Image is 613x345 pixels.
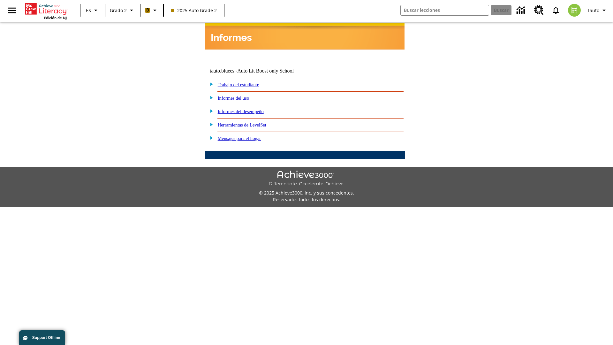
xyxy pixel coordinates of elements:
button: Lenguaje: ES, Selecciona un idioma [82,4,103,16]
img: plus.gif [207,95,213,100]
button: Support Offline [19,330,65,345]
span: ES [86,7,91,14]
td: tauto.bluees - [210,68,327,74]
span: B [146,6,149,14]
div: Portada [25,2,67,20]
img: plus.gif [207,135,213,141]
img: header [205,23,405,50]
a: Centro de información [513,2,530,19]
input: Buscar campo [401,5,489,15]
a: Centro de recursos, Se abrirá en una pestaña nueva. [530,2,548,19]
a: Informes del uso [218,96,249,101]
span: Grado 2 [110,7,127,14]
a: Herramientas de LevelSet [218,122,266,127]
nobr: Auto Lit Boost only School [237,68,294,73]
img: plus.gif [207,108,213,114]
button: Boost El color de la clase es anaranjado claro. Cambiar el color de la clase. [142,4,161,16]
button: Escoja un nuevo avatar [564,2,585,19]
span: Support Offline [32,335,60,340]
span: Edición de NJ [44,15,67,20]
span: Tauto [587,7,599,14]
a: Notificaciones [548,2,564,19]
a: Informes del desempeño [218,109,264,114]
span: 2025 Auto Grade 2 [171,7,217,14]
a: Mensajes para el hogar [218,136,261,141]
img: plus.gif [207,81,213,87]
img: avatar image [568,4,581,17]
img: plus.gif [207,121,213,127]
button: Grado: Grado 2, Elige un grado [107,4,138,16]
a: Trabajo del estudiante [218,82,259,87]
img: Achieve3000 Differentiate Accelerate Achieve [269,171,344,187]
button: Abrir el menú lateral [3,1,21,20]
button: Perfil/Configuración [585,4,610,16]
